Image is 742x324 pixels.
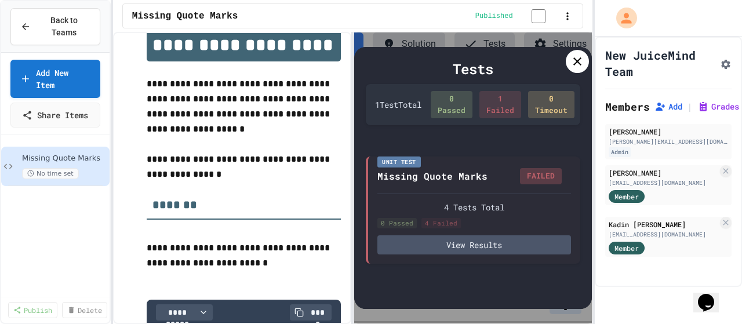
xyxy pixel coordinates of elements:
[654,101,682,112] button: Add
[605,47,715,79] h1: New JuiceMind Team
[609,147,631,157] div: Admin
[693,278,730,312] iframe: chat widget
[377,169,488,183] div: Missing Quote Marks
[609,168,718,178] div: [PERSON_NAME]
[518,9,559,23] input: publish toggle
[609,219,718,230] div: Kadin [PERSON_NAME]
[10,60,100,98] a: Add New Item
[22,168,79,179] span: No time set
[377,218,417,229] div: 0 Passed
[431,91,472,118] div: 0 Passed
[609,179,718,187] div: [EMAIL_ADDRESS][DOMAIN_NAME]
[609,126,728,137] div: [PERSON_NAME]
[614,191,639,202] span: Member
[375,99,421,111] div: 1 Test Total
[132,9,238,23] span: Missing Quote Marks
[366,59,580,79] div: Tests
[609,137,728,146] div: [PERSON_NAME][EMAIL_ADDRESS][DOMAIN_NAME]
[475,12,513,21] span: Published
[62,302,107,318] a: Delete
[520,168,562,184] div: FAILED
[377,235,570,254] button: View Results
[605,99,650,115] h2: Members
[22,154,107,163] span: Missing Quote Marks
[528,91,574,118] div: 0 Timeout
[421,218,461,229] div: 4 Failed
[479,91,521,118] div: 1 Failed
[720,56,732,70] button: Assignment Settings
[609,230,718,239] div: [EMAIL_ADDRESS][DOMAIN_NAME]
[604,5,640,31] div: My Account
[377,201,570,213] div: 4 Tests Total
[697,101,739,112] button: Grades
[8,302,57,318] a: Publish
[38,14,90,39] span: Back to Teams
[10,103,100,128] a: Share Items
[614,243,639,253] span: Member
[475,9,559,23] div: Content is published and visible to students
[377,156,421,168] div: Unit Test
[687,100,693,114] span: |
